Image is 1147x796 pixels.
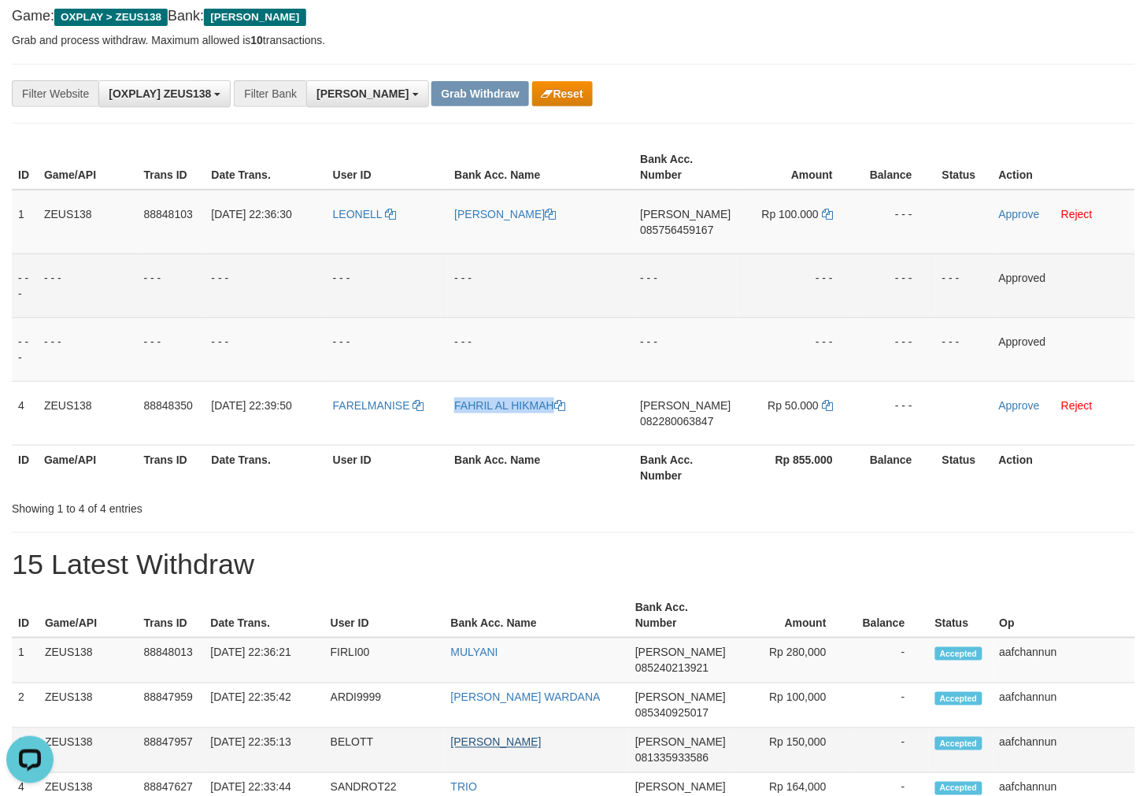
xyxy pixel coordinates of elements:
th: User ID [324,593,445,638]
th: Date Trans. [205,593,324,638]
button: [OXPLAY] ZEUS138 [98,80,231,107]
th: Bank Acc. Name [448,145,634,190]
span: 88848350 [144,399,193,412]
a: FARELMANISE [333,399,424,412]
th: User ID [327,145,449,190]
th: Game/API [39,593,138,638]
a: Approve [999,208,1040,220]
span: Copy 082280063847 to clipboard [640,415,713,428]
td: - - - [634,254,737,317]
td: - - - [38,317,138,381]
td: ARDI9999 [324,683,445,728]
span: [PERSON_NAME] [635,691,726,704]
td: - - - [38,254,138,317]
span: Copy 085240213921 to clipboard [635,662,709,675]
span: [PERSON_NAME] [316,87,409,100]
th: Rp 855.000 [738,445,857,490]
th: Bank Acc. Name [445,593,629,638]
h4: Game: Bank: [12,9,1135,24]
td: - - - [138,254,205,317]
th: Bank Acc. Number [634,445,737,490]
div: Filter Bank [234,80,306,107]
td: - - - [138,317,205,381]
td: aafchannun [993,683,1135,728]
a: [PERSON_NAME] [451,736,542,749]
button: Open LiveChat chat widget [6,6,54,54]
td: 88847957 [138,728,205,773]
td: - - - [12,254,38,317]
th: Date Trans. [205,445,327,490]
th: Game/API [38,445,138,490]
a: MULYANI [451,646,498,659]
span: FARELMANISE [333,399,410,412]
th: Bank Acc. Name [448,445,634,490]
a: LEONELL [333,208,396,220]
p: Grab and process withdraw. Maximum allowed is transactions. [12,32,1135,48]
span: LEONELL [333,208,383,220]
span: [PERSON_NAME] [635,646,726,659]
strong: 10 [250,34,263,46]
a: Reject [1061,399,1093,412]
th: ID [12,593,39,638]
a: Copy 100000 to clipboard [822,208,833,220]
td: ZEUS138 [38,190,138,254]
td: - - - [936,317,993,381]
td: - - - [857,254,936,317]
td: - - - [857,190,936,254]
td: Approved [993,254,1135,317]
span: [PERSON_NAME] [204,9,305,26]
div: Showing 1 to 4 of 4 entries [12,494,466,516]
a: Reject [1061,208,1093,220]
th: ID [12,445,38,490]
span: Copy 085340925017 to clipboard [635,707,709,720]
a: Approve [999,399,1040,412]
span: [DATE] 22:36:30 [212,208,292,220]
td: 2 [12,683,39,728]
td: - - - [327,317,449,381]
span: OXPLAY > ZEUS138 [54,9,168,26]
th: User ID [327,445,449,490]
td: 1 [12,190,38,254]
td: Rp 280,000 [732,638,850,683]
span: [PERSON_NAME] [640,399,731,412]
a: TRIO [451,781,477,794]
th: Game/API [38,145,138,190]
th: Amount [732,593,850,638]
span: [PERSON_NAME] [640,208,731,220]
td: [DATE] 22:36:21 [205,638,324,683]
td: 88847959 [138,683,205,728]
a: FAHRIL AL HIKMAH [454,399,565,412]
td: - - - [936,254,993,317]
div: Filter Website [12,80,98,107]
td: - - - [448,254,634,317]
span: Accepted [935,737,982,750]
span: Rp 50.000 [768,399,820,412]
span: Rp 100.000 [762,208,819,220]
span: Accepted [935,692,982,705]
th: Status [936,145,993,190]
a: [PERSON_NAME] [454,208,556,220]
td: - - - [738,254,857,317]
th: Status [929,593,993,638]
td: aafchannun [993,638,1135,683]
th: Bank Acc. Number [634,145,737,190]
th: Date Trans. [205,145,327,190]
a: Copy 50000 to clipboard [822,399,833,412]
th: Bank Acc. Number [629,593,732,638]
td: 3 [12,728,39,773]
td: [DATE] 22:35:42 [205,683,324,728]
td: aafchannun [993,728,1135,773]
td: - - - [327,254,449,317]
span: [PERSON_NAME] [635,781,726,794]
span: [PERSON_NAME] [635,736,726,749]
th: Balance [857,145,936,190]
td: Rp 100,000 [732,683,850,728]
th: Action [993,145,1135,190]
td: Rp 150,000 [732,728,850,773]
th: Balance [857,445,936,490]
td: [DATE] 22:35:13 [205,728,324,773]
td: - - - [738,317,857,381]
th: Trans ID [138,593,205,638]
td: - [850,728,929,773]
td: - [850,638,929,683]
